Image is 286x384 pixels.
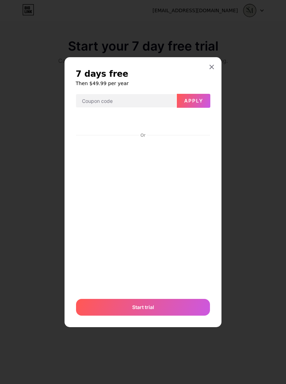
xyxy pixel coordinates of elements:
[184,98,203,104] span: Apply
[132,303,154,311] span: Start trial
[76,114,210,130] iframe: إطار زر الدفع الآمن
[76,80,210,87] h6: Then $49.99 per year
[177,94,210,108] button: Apply
[76,94,176,108] input: Coupon code
[75,139,211,292] iframe: نافذة إدخال الدفع الآمن
[139,133,147,138] div: Or
[76,68,128,80] span: 7 days free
